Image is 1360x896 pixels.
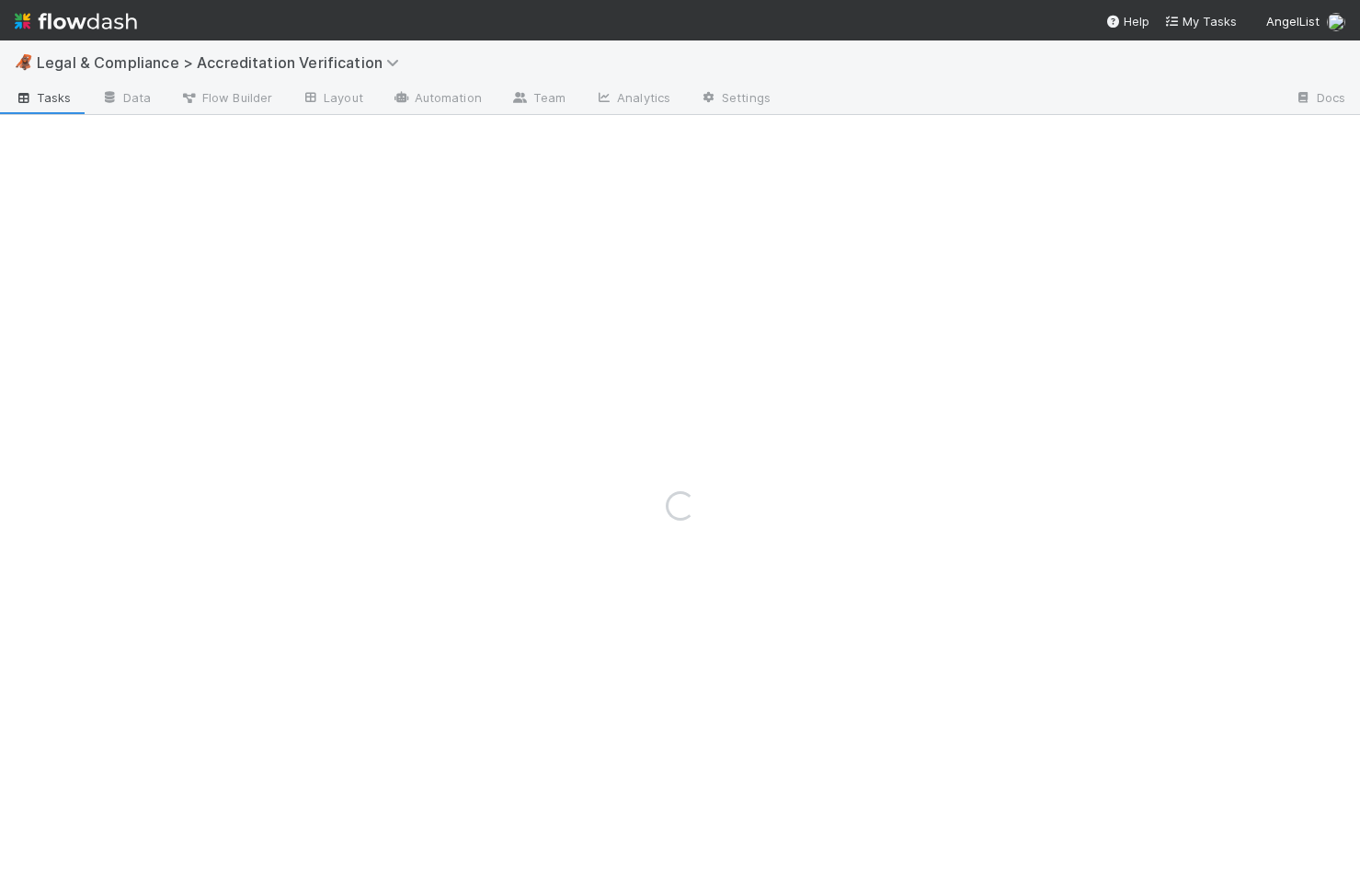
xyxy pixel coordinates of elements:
a: Automation [378,85,497,114]
a: Team [497,85,580,114]
span: My Tasks [1164,14,1237,29]
img: logo-inverted-e16ddd16eac7371096b0.svg [15,6,137,37]
span: Legal & Compliance > Accreditation Verification [37,53,408,72]
span: Flow Builder [180,88,272,107]
span: Tasks [15,88,72,107]
img: avatar_7d83f73c-397d-4044-baf2-bb2da42e298f.png [1327,13,1345,31]
div: Help [1105,12,1149,30]
a: Docs [1280,85,1360,114]
a: Data [86,85,166,114]
span: AngelList [1266,14,1320,29]
a: Flow Builder [166,85,287,114]
a: Settings [685,85,785,114]
span: 🦧 [15,54,33,70]
a: Analytics [580,85,685,114]
a: My Tasks [1164,12,1237,30]
a: Layout [287,85,378,114]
